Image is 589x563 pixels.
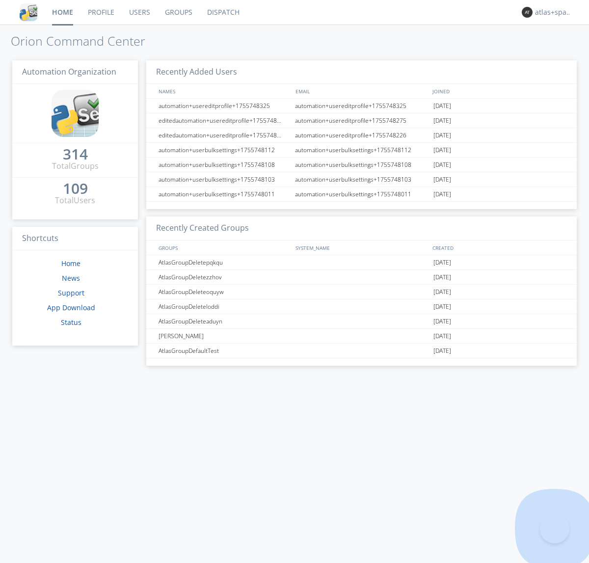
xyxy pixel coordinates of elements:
a: automation+userbulksettings+1755748108automation+userbulksettings+1755748108[DATE] [146,158,577,172]
a: editedautomation+usereditprofile+1755748275automation+usereditprofile+1755748275[DATE] [146,113,577,128]
div: AtlasGroupDefaultTest [156,344,292,358]
h3: Recently Created Groups [146,216,577,241]
span: [DATE] [433,143,451,158]
span: Automation Organization [22,66,116,77]
img: cddb5a64eb264b2086981ab96f4c1ba7 [20,3,37,21]
a: Status [61,318,81,327]
a: automation+userbulksettings+1755748011automation+userbulksettings+1755748011[DATE] [146,187,577,202]
iframe: Toggle Customer Support [540,514,569,543]
h3: Shortcuts [12,227,138,251]
div: [PERSON_NAME] [156,329,292,343]
div: atlas+spanish0001 [535,7,572,17]
a: AtlasGroupDeleteaduyn[DATE] [146,314,577,329]
div: editedautomation+usereditprofile+1755748275 [156,113,292,128]
div: automation+usereditprofile+1755748325 [156,99,292,113]
div: 109 [63,184,88,193]
div: GROUPS [156,241,291,255]
div: automation+userbulksettings+1755748108 [293,158,431,172]
div: 314 [63,149,88,159]
a: AtlasGroupDeleteloddi[DATE] [146,299,577,314]
span: [DATE] [433,329,451,344]
h3: Recently Added Users [146,60,577,84]
span: [DATE] [433,270,451,285]
div: CREATED [430,241,567,255]
div: Total Groups [52,161,99,172]
a: automation+userbulksettings+1755748112automation+userbulksettings+1755748112[DATE] [146,143,577,158]
div: AtlasGroupDeleteloddi [156,299,292,314]
div: automation+usereditprofile+1755748226 [293,128,431,142]
a: AtlasGroupDeleteoquyw[DATE] [146,285,577,299]
div: automation+userbulksettings+1755748103 [156,172,292,187]
a: AtlasGroupDeletezzhov[DATE] [146,270,577,285]
a: [PERSON_NAME][DATE] [146,329,577,344]
div: automation+userbulksettings+1755748112 [156,143,292,157]
span: [DATE] [433,344,451,358]
a: automation+usereditprofile+1755748325automation+usereditprofile+1755748325[DATE] [146,99,577,113]
span: [DATE] [433,158,451,172]
span: [DATE] [433,187,451,202]
span: [DATE] [433,285,451,299]
div: SYSTEM_NAME [293,241,430,255]
a: 109 [63,184,88,195]
div: EMAIL [293,84,430,98]
div: automation+userbulksettings+1755748108 [156,158,292,172]
span: [DATE] [433,255,451,270]
div: automation+userbulksettings+1755748112 [293,143,431,157]
div: AtlasGroupDeletepqkqu [156,255,292,269]
a: News [62,273,80,283]
span: [DATE] [433,314,451,329]
span: [DATE] [433,128,451,143]
div: NAMES [156,84,291,98]
div: editedautomation+usereditprofile+1755748226 [156,128,292,142]
div: automation+userbulksettings+1755748103 [293,172,431,187]
div: AtlasGroupDeletezzhov [156,270,292,284]
span: [DATE] [433,172,451,187]
div: AtlasGroupDeleteaduyn [156,314,292,328]
a: AtlasGroupDeletepqkqu[DATE] [146,255,577,270]
a: Home [61,259,80,268]
div: AtlasGroupDeleteoquyw [156,285,292,299]
div: automation+userbulksettings+1755748011 [156,187,292,201]
img: 373638.png [522,7,533,18]
a: Support [58,288,84,297]
div: JOINED [430,84,567,98]
a: automation+userbulksettings+1755748103automation+userbulksettings+1755748103[DATE] [146,172,577,187]
a: App Download [47,303,95,312]
div: Total Users [55,195,95,206]
div: automation+userbulksettings+1755748011 [293,187,431,201]
a: 314 [63,149,88,161]
div: automation+usereditprofile+1755748325 [293,99,431,113]
span: [DATE] [433,99,451,113]
span: [DATE] [433,113,451,128]
img: cddb5a64eb264b2086981ab96f4c1ba7 [52,90,99,137]
span: [DATE] [433,299,451,314]
a: editedautomation+usereditprofile+1755748226automation+usereditprofile+1755748226[DATE] [146,128,577,143]
a: AtlasGroupDefaultTest[DATE] [146,344,577,358]
div: automation+usereditprofile+1755748275 [293,113,431,128]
